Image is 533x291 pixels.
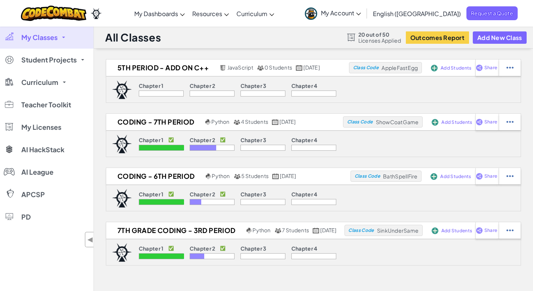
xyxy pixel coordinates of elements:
span: Share [484,65,497,70]
p: Chapter 3 [241,191,267,197]
span: My Account [321,9,361,17]
img: IconStudentEllipsis.svg [506,227,514,234]
h2: coding - 7th period [106,116,203,128]
img: IconShare_Purple.svg [476,173,483,180]
span: AI League [21,169,53,175]
img: python.png [206,174,211,179]
span: 5 Students [241,172,269,179]
a: English ([GEOGRAPHIC_DATA]) [369,3,465,24]
p: Chapter 4 [291,137,318,143]
a: Resources [189,3,233,24]
img: IconStudentEllipsis.svg [506,173,514,180]
span: Python [252,227,270,233]
span: My Dashboards [134,10,178,18]
p: Chapter 3 [241,245,267,251]
span: Add Students [441,66,471,70]
span: 0 Students [264,64,292,71]
p: ✅ [220,137,226,143]
img: IconAddStudents.svg [432,119,438,126]
span: Class Code [353,65,379,70]
p: Chapter 4 [291,191,318,197]
a: 5th period - add on C++ JavaScript 0 Students [DATE] [106,62,349,73]
p: Chapter 4 [291,245,318,251]
span: [DATE] [320,227,336,233]
img: logo [112,135,132,153]
img: python.png [246,228,252,233]
p: ✅ [168,245,174,251]
span: Class Code [347,120,373,124]
span: ShowCoatGame [376,119,419,125]
p: Chapter 2 [190,137,215,143]
img: logo [112,80,132,99]
img: calendar.svg [272,119,279,125]
img: IconShare_Purple.svg [476,64,483,71]
img: IconStudentEllipsis.svg [506,119,514,125]
img: calendar.svg [272,174,279,179]
span: 4 Students [241,118,268,125]
span: My Classes [21,34,58,41]
button: Outcomes Report [406,31,469,44]
span: Add Students [441,229,472,233]
span: Share [484,120,497,124]
span: [DATE] [279,118,295,125]
a: Coding - 6th period Python 5 Students [DATE] [106,171,350,182]
img: javascript.png [220,65,226,71]
p: Chapter 2 [190,83,215,89]
p: ✅ [168,191,174,197]
p: Chapter 1 [139,191,164,197]
span: [DATE] [303,64,319,71]
img: logo [112,243,132,262]
img: IconShare_Purple.svg [476,227,483,234]
span: Share [484,174,497,178]
img: calendar.svg [296,65,303,71]
span: [DATE] [280,172,296,179]
p: ✅ [168,137,174,143]
img: MultipleUsers.png [257,65,264,71]
a: Request a Quote [466,6,518,20]
span: ◀ [87,234,94,245]
span: English ([GEOGRAPHIC_DATA]) [373,10,461,18]
img: MultipleUsers.png [233,119,240,125]
p: ✅ [220,245,226,251]
img: IconAddStudents.svg [431,65,438,71]
span: AI HackStack [21,146,64,153]
a: My Dashboards [131,3,189,24]
span: Class Code [355,174,380,178]
img: calendar.svg [313,228,319,233]
img: IconAddStudents.svg [431,173,437,180]
p: Chapter 1 [139,137,164,143]
img: CodeCombat logo [21,6,86,21]
h2: Coding - 6th period [106,171,204,182]
img: MultipleUsers.png [234,174,241,179]
span: BathSpellFire [383,173,417,180]
p: Chapter 2 [190,245,215,251]
a: Curriculum [233,3,278,24]
span: Student Projects [21,56,77,63]
span: Python [212,172,230,179]
a: coding - 7th period Python 4 Students [DATE] [106,116,343,128]
img: avatar [305,7,317,20]
img: IconAddStudents.svg [432,227,438,234]
span: Curriculum [21,79,58,86]
p: Chapter 3 [241,137,267,143]
span: 20 out of 50 [358,31,401,37]
span: Teacher Toolkit [21,101,71,108]
img: IconStudentEllipsis.svg [506,64,514,71]
span: JavaScript [227,64,253,71]
h2: 7th grade coding - 3rd period [106,225,245,236]
p: Chapter 2 [190,191,215,197]
img: MultipleUsers.png [275,228,281,233]
span: Class Code [348,228,374,233]
span: Add Students [440,174,471,179]
span: AppleFastEgg [382,64,418,71]
img: python.png [205,119,211,125]
h1: All Classes [105,30,161,45]
span: SinkUnderSame [377,227,419,234]
span: Add Students [441,120,472,125]
p: Chapter 3 [241,83,267,89]
a: My Account [301,1,365,25]
span: Share [484,228,497,233]
a: 7th grade coding - 3rd period Python 7 Students [DATE] [106,225,344,236]
span: Resources [192,10,222,18]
